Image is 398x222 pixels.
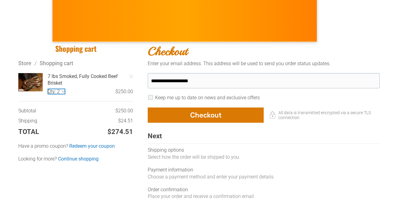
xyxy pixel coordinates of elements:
h2: Checkout [148,44,380,59]
div: Order confirmation [148,186,380,193]
h1: Shopping cart [18,44,133,53]
div: Choose a payment method and enter your payment details. [148,174,380,180]
input: Your email address [148,73,380,88]
span: $250.00 [115,108,133,114]
a: Shopping cart [40,60,73,66]
a: Redeem your coupon [69,143,115,150]
a: Store [18,60,31,66]
td: Subtotal [18,107,74,117]
div: Enter your email address. This address will be used to send you order status updates. [148,60,380,67]
div: $250.00 [65,88,133,95]
label: Have a promo coupon? [18,143,133,150]
a: 7 lbs Smoked, Fully Cooked Beef Brisket [48,73,133,87]
div: Select how the order will be shipped to you. [148,154,380,160]
div: Payment information [148,167,380,173]
div: All data is transmitted encrypted via a secure TLS connection [264,107,380,123]
div: Next [148,132,380,144]
div: Shipping options [148,147,380,153]
span: $274.51 [107,127,133,137]
label: Keep me up to date on news and exclusive offers [155,95,260,100]
td: Total [18,127,65,137]
span: Shipping [18,118,37,124]
div: Place your order and receive a confirmation email. [148,193,380,200]
a: Continue shopping [58,156,99,162]
a: Remove Item [125,70,137,83]
td: $24.51 [74,118,133,127]
div: Looking for more? [18,156,133,162]
span: / [31,60,40,66]
div: Breadcrumbs [18,59,133,67]
button: Checkout [148,107,264,123]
